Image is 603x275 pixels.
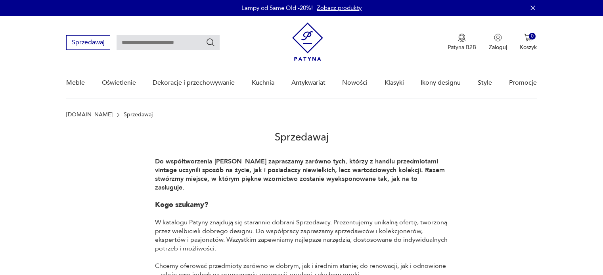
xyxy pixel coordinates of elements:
[385,68,404,98] a: Klasyki
[317,4,362,12] a: Zobacz produkty
[529,33,536,40] div: 0
[520,44,537,51] p: Koszyk
[448,44,476,51] p: Patyna B2B
[102,68,136,98] a: Oświetlenie
[155,201,448,209] h1: Kogo szukamy?
[66,118,536,157] h2: Sprzedawaj
[153,68,235,98] a: Dekoracje i przechowywanie
[66,68,85,98] a: Meble
[448,34,476,51] button: Patyna B2B
[66,40,110,46] a: Sprzedawaj
[524,34,532,42] img: Ikona koszyka
[489,34,507,51] button: Zaloguj
[66,112,113,118] a: [DOMAIN_NAME]
[206,38,215,47] button: Szukaj
[155,157,447,192] strong: Do współtworzenia [PERSON_NAME] zapraszamy zarówno tych, którzy z handlu przedmiotami vintage ucz...
[520,34,537,51] button: 0Koszyk
[155,218,448,253] p: W katalogu Patyny znajdują się starannie dobrani Sprzedawcy. Prezentujemy unikalną ofertę, tworzo...
[342,68,368,98] a: Nowości
[421,68,461,98] a: Ikony designu
[66,35,110,50] button: Sprzedawaj
[291,68,325,98] a: Antykwariat
[292,23,323,61] img: Patyna - sklep z meblami i dekoracjami vintage
[494,34,502,42] img: Ikonka użytkownika
[252,68,274,98] a: Kuchnia
[124,112,153,118] p: Sprzedawaj
[458,34,466,42] img: Ikona medalu
[241,4,313,12] p: Lampy od Same Old -20%!
[509,68,537,98] a: Promocje
[489,44,507,51] p: Zaloguj
[448,34,476,51] a: Ikona medaluPatyna B2B
[478,68,492,98] a: Style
